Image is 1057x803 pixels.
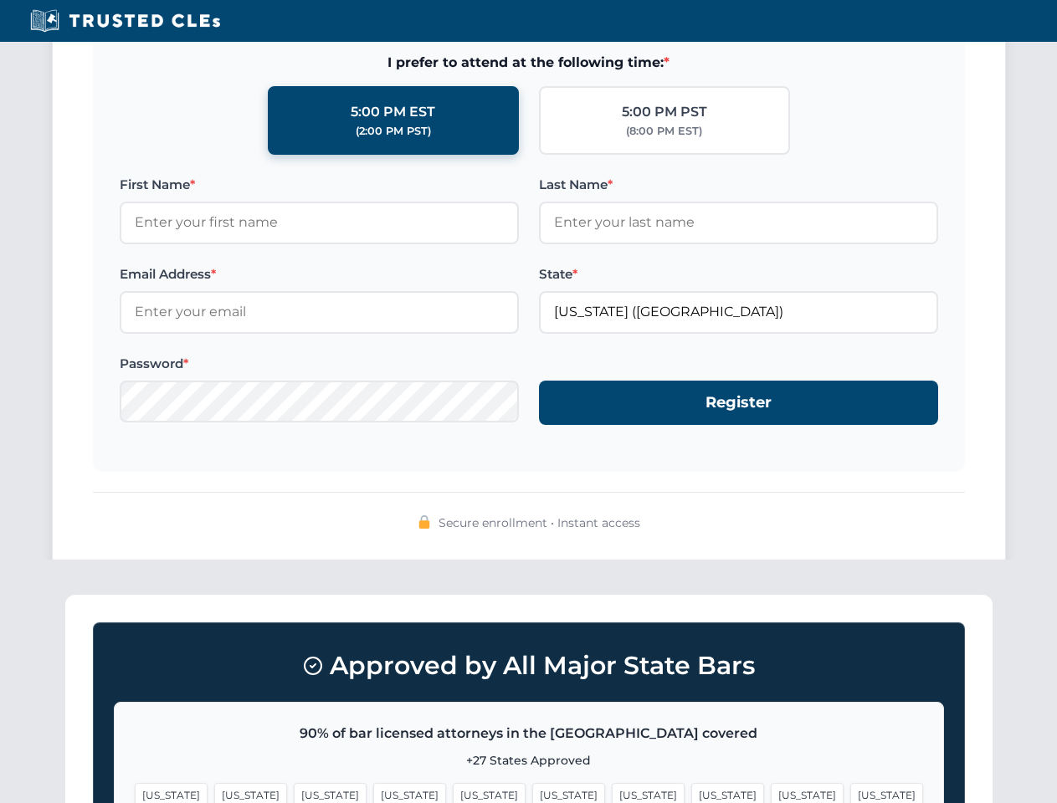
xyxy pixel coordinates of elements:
[135,723,923,744] p: 90% of bar licensed attorneys in the [GEOGRAPHIC_DATA] covered
[356,123,431,140] div: (2:00 PM PST)
[622,101,707,123] div: 5:00 PM PST
[439,514,640,532] span: Secure enrollment • Instant access
[135,751,923,770] p: +27 States Approved
[114,643,944,688] h3: Approved by All Major State Bars
[120,264,519,284] label: Email Address
[418,515,431,529] img: 🔒
[25,8,225,33] img: Trusted CLEs
[539,381,938,425] button: Register
[539,175,938,195] label: Last Name
[120,52,938,74] span: I prefer to attend at the following time:
[351,101,435,123] div: 5:00 PM EST
[539,264,938,284] label: State
[120,175,519,195] label: First Name
[120,354,519,374] label: Password
[539,202,938,243] input: Enter your last name
[626,123,702,140] div: (8:00 PM EST)
[120,291,519,333] input: Enter your email
[120,202,519,243] input: Enter your first name
[539,291,938,333] input: Florida (FL)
